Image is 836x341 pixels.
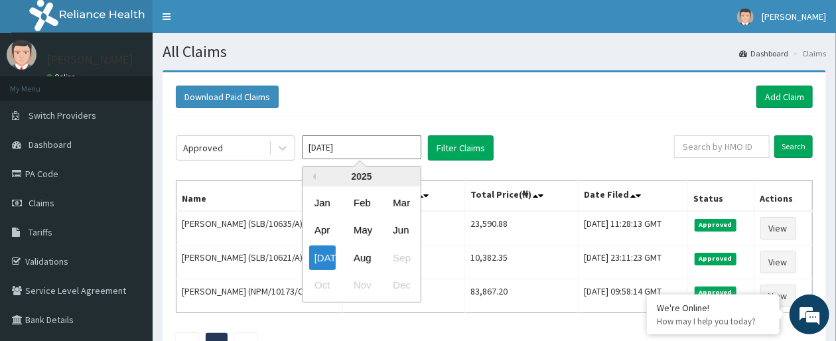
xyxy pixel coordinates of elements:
[760,217,796,239] a: View
[7,40,36,70] img: User Image
[303,167,421,186] div: 2025
[579,279,688,313] td: [DATE] 09:58:14 GMT
[176,181,343,212] th: Name
[29,139,72,151] span: Dashboard
[579,245,688,279] td: [DATE] 23:11:23 GMT
[739,48,788,59] a: Dashboard
[579,211,688,245] td: [DATE] 11:28:13 GMT
[695,287,736,299] span: Approved
[309,245,336,270] div: Choose July 2025
[303,189,421,299] div: month 2025-07
[387,218,414,243] div: Choose June 2025
[754,181,812,212] th: Actions
[465,181,579,212] th: Total Price(₦)
[176,86,279,108] button: Download Paid Claims
[465,245,579,279] td: 10,382.35
[737,9,754,25] img: User Image
[302,135,421,159] input: Select Month and Year
[695,253,736,265] span: Approved
[465,279,579,313] td: 83,867.20
[695,219,736,231] span: Approved
[657,316,770,327] p: How may I help you today?
[387,190,414,215] div: Choose March 2025
[348,218,375,243] div: Choose May 2025
[309,173,316,180] button: Previous Year
[29,226,52,238] span: Tariffs
[348,245,375,270] div: Choose August 2025
[688,181,754,212] th: Status
[774,135,813,158] input: Search
[176,211,343,245] td: [PERSON_NAME] (SLB/10635/A)
[465,211,579,245] td: 23,590.88
[29,197,54,209] span: Claims
[163,43,826,60] h1: All Claims
[309,190,336,215] div: Choose January 2025
[790,48,826,59] li: Claims
[309,218,336,243] div: Choose April 2025
[760,251,796,273] a: View
[29,109,96,121] span: Switch Providers
[428,135,494,161] button: Filter Claims
[183,141,223,155] div: Approved
[657,302,770,314] div: We're Online!
[760,285,796,307] a: View
[762,11,826,23] span: [PERSON_NAME]
[46,72,78,82] a: Online
[756,86,813,108] a: Add Claim
[348,190,375,215] div: Choose February 2025
[176,279,343,313] td: [PERSON_NAME] (NPM/10173/C)
[579,181,688,212] th: Date Filed
[674,135,770,158] input: Search by HMO ID
[46,54,133,66] p: [PERSON_NAME]
[176,245,343,279] td: [PERSON_NAME] (SLB/10621/A)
